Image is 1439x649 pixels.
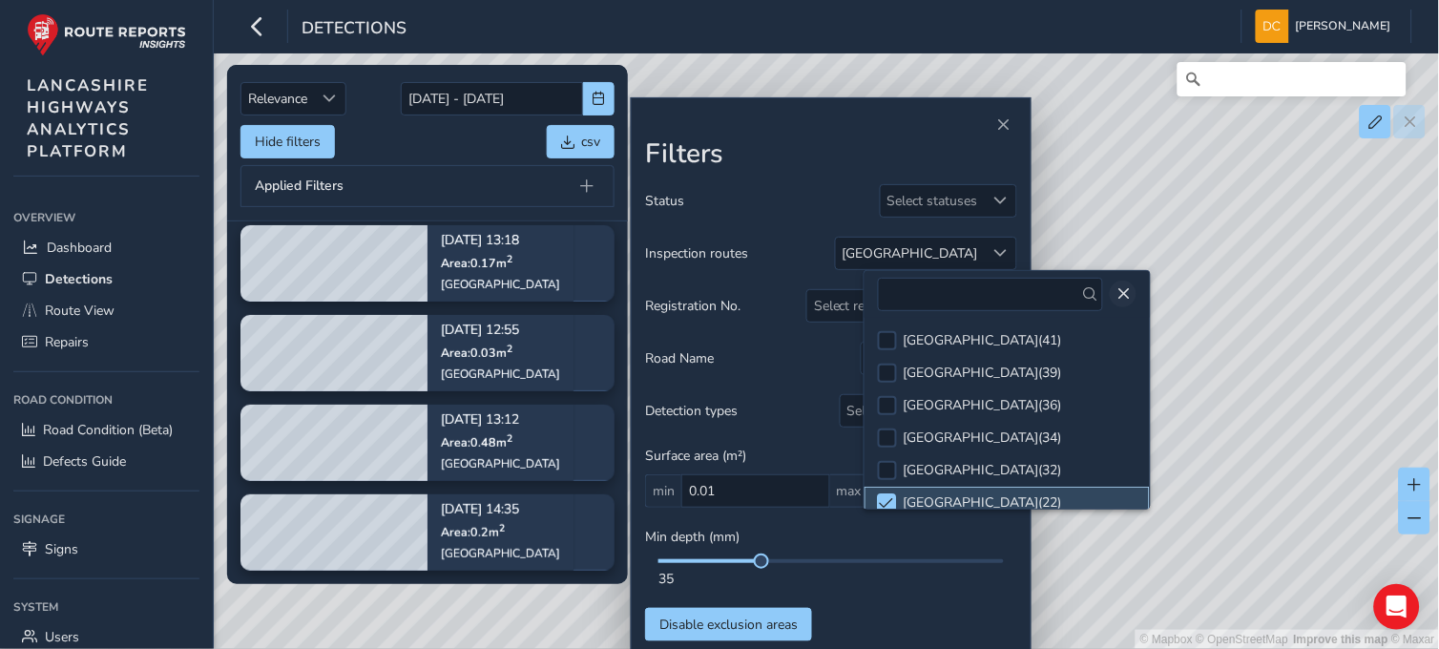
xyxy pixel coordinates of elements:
div: Select detection types [841,395,985,427]
div: [GEOGRAPHIC_DATA] ( 32 ) [904,461,1062,479]
span: Relevance [241,83,314,115]
span: Inspection routes [645,244,748,262]
span: Signs [45,540,78,558]
h2: Filters [645,138,1017,171]
p: [DATE] 13:12 [441,413,560,427]
div: 35 [658,570,1004,588]
input: 0 [681,474,830,508]
button: csv [547,125,615,158]
div: Select statuses [881,185,985,217]
div: Select registration numbers [807,290,985,322]
div: [GEOGRAPHIC_DATA] ( 36 ) [904,396,1062,414]
a: Road Condition (Beta) [13,414,199,446]
div: Signage [13,505,199,534]
span: Defects Guide [43,452,126,471]
span: Applied Filters [255,179,344,193]
div: [GEOGRAPHIC_DATA] [441,546,560,561]
a: Repairs [13,326,199,358]
input: Search [1178,62,1407,96]
span: Road Condition (Beta) [43,421,173,439]
img: rr logo [27,13,186,56]
div: [GEOGRAPHIC_DATA] [843,244,978,262]
div: [GEOGRAPHIC_DATA] ( 34 ) [904,429,1062,447]
span: [PERSON_NAME] [1296,10,1391,43]
div: [GEOGRAPHIC_DATA] ( 41 ) [904,331,1062,349]
sup: 2 [499,520,505,534]
div: [GEOGRAPHIC_DATA] [441,456,560,471]
span: LANCASHIRE HIGHWAYS ANALYTICS PLATFORM [27,74,149,162]
sup: 2 [507,430,512,445]
span: Detections [45,270,113,288]
span: Surface area (m²) [645,447,746,465]
button: Close [1110,281,1137,307]
div: [GEOGRAPHIC_DATA] ( 39 ) [904,364,1062,382]
span: Area: 0.03 m [441,345,512,361]
div: Select road names [862,343,985,374]
div: Sort by Date [314,83,345,115]
a: Dashboard [13,232,199,263]
span: Registration No. [645,297,740,315]
span: Status [645,192,684,210]
p: [DATE] 13:18 [441,234,560,247]
button: Hide filters [240,125,335,158]
span: Detections [302,16,407,43]
img: diamond-layout [1256,10,1289,43]
span: Area: 0.2 m [441,524,505,540]
a: Defects Guide [13,446,199,477]
span: Min depth (mm) [645,528,740,546]
sup: 2 [507,341,512,355]
div: [GEOGRAPHIC_DATA] [441,277,560,292]
p: [DATE] 12:55 [441,324,560,337]
a: Detections [13,263,199,295]
span: Detection types [645,402,738,420]
sup: 2 [507,251,512,265]
span: min [645,474,681,508]
div: Road Condition [13,386,199,414]
span: Users [45,628,79,646]
button: [PERSON_NAME] [1256,10,1398,43]
span: Area: 0.48 m [441,434,512,450]
div: [GEOGRAPHIC_DATA] ( 22 ) [904,493,1062,512]
span: Area: 0.17 m [441,255,512,271]
div: Overview [13,203,199,232]
span: Dashboard [47,239,112,257]
div: System [13,593,199,621]
div: [GEOGRAPHIC_DATA] [441,366,560,382]
a: Route View [13,295,199,326]
span: Route View [45,302,115,320]
span: Road Name [645,349,714,367]
button: Close [991,112,1017,138]
p: [DATE] 14:35 [441,503,560,516]
a: Signs [13,534,199,565]
span: Repairs [45,333,89,351]
button: Disable exclusion areas [645,608,812,641]
span: max [830,474,868,508]
span: csv [581,133,600,151]
div: Open Intercom Messenger [1374,584,1420,630]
